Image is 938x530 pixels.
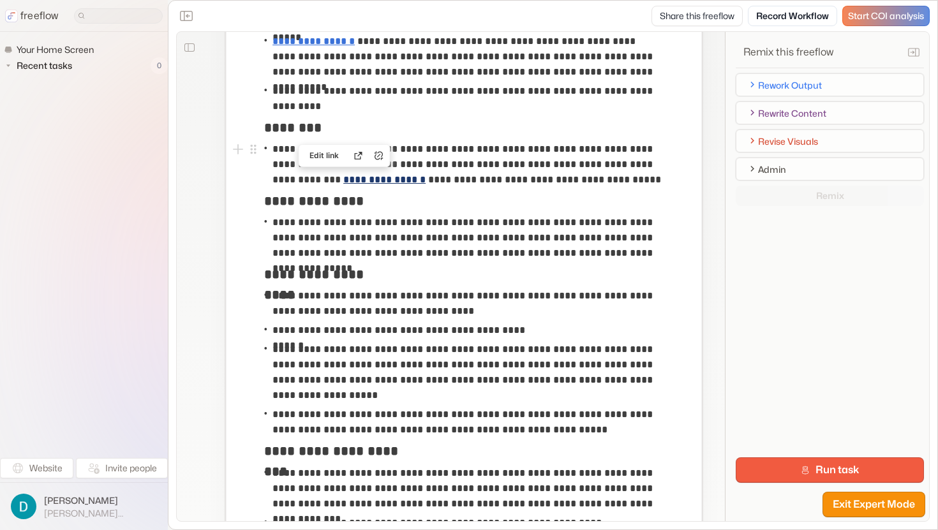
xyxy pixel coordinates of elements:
a: Start COI analysis [842,6,930,26]
button: Share this freeflow [651,6,743,26]
span: Start COI analysis [848,11,924,22]
div: Rework Output [758,78,822,92]
div: Revise Visuals [758,135,818,148]
span: [PERSON_NAME][EMAIL_ADDRESS] [44,508,157,519]
button: Add block [230,142,246,157]
a: freeflow [5,8,59,24]
button: Open block menu [246,142,261,157]
button: Admin [736,158,924,180]
button: Close this sidebar [904,42,924,63]
button: Close the sidebar [176,6,197,26]
a: Record Workflow [748,6,837,26]
a: Your Home Screen [4,42,99,57]
button: Run task [736,457,924,483]
button: Exit Expert Mode [823,492,925,517]
span: Your Home Screen [14,43,98,56]
span: [PERSON_NAME] [44,494,157,507]
button: Open in new tab [349,146,368,165]
button: Invite people [76,458,168,478]
button: Remix [736,186,924,206]
p: freeflow [20,8,59,24]
button: Edit link [301,146,348,165]
p: Remix this freeflow [736,45,833,60]
button: Revise Visuals [736,129,924,152]
div: Rewrite Content [758,107,826,120]
span: 0 [151,57,168,74]
span: Recent tasks [14,59,76,72]
button: Rewrite Content [736,101,924,124]
button: Recent tasks [4,58,77,73]
img: profile [11,494,36,519]
button: Remove link [369,146,389,165]
div: Admin [758,163,786,176]
button: Rework Output [736,73,924,96]
span: Edit link [309,146,339,165]
button: [PERSON_NAME][PERSON_NAME][EMAIL_ADDRESS] [8,490,160,522]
